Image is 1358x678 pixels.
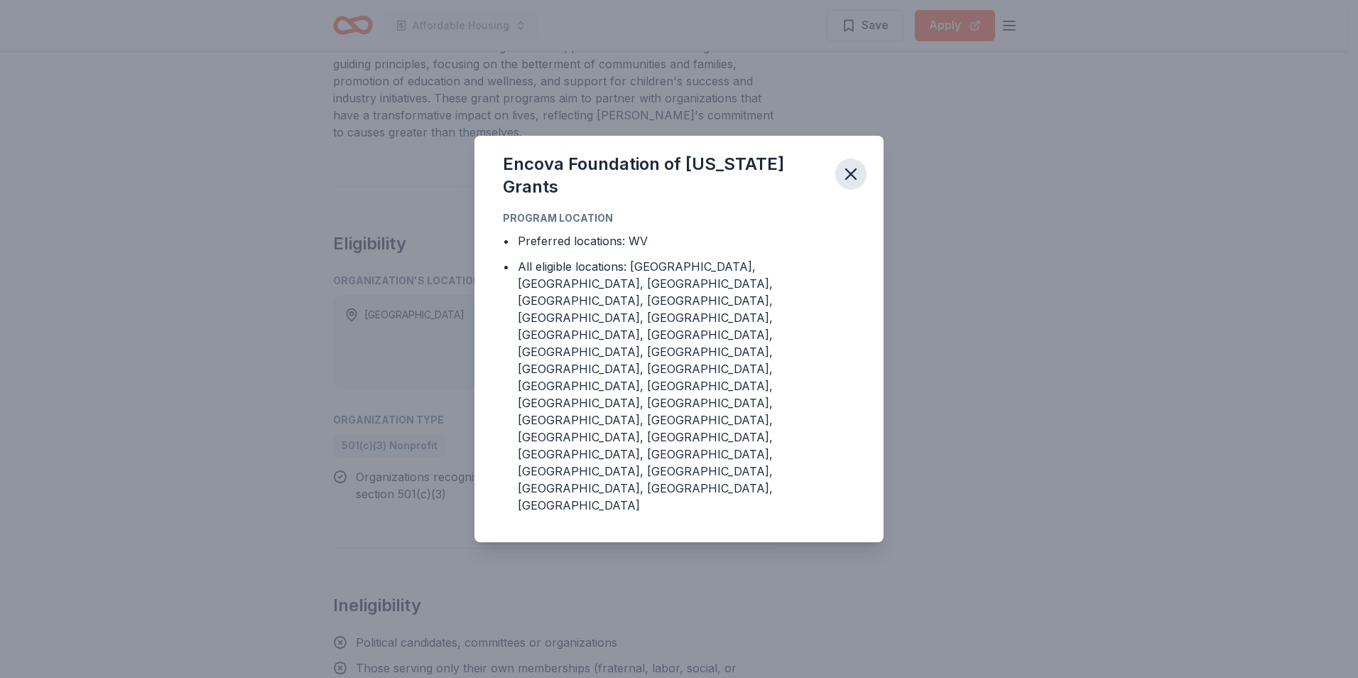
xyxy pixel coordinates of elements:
div: • [503,232,509,249]
div: Preferred locations: WV [518,232,648,249]
div: Program Location [503,210,855,227]
div: • [503,258,509,275]
div: Encova Foundation of [US_STATE] Grants [503,153,824,198]
div: All eligible locations: [GEOGRAPHIC_DATA], [GEOGRAPHIC_DATA], [GEOGRAPHIC_DATA], [GEOGRAPHIC_DATA... [518,258,855,514]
